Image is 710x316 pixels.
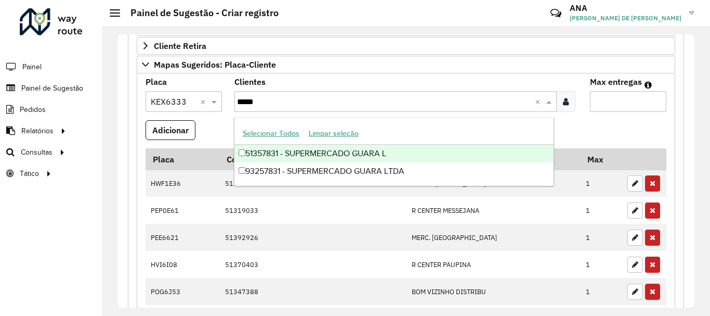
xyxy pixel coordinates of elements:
td: 1 [581,224,622,251]
td: 51342326 [219,170,406,197]
ng-dropdown-panel: Options list [234,117,554,186]
td: R CENTER PAUPINA [406,251,580,278]
span: Tático [20,168,39,179]
td: 1 [581,170,622,197]
button: Selecionar Todos [238,125,304,142]
td: 1 [581,278,622,305]
td: PEP0E61 [146,197,219,224]
td: 51370403 [219,251,406,278]
span: Painel [22,61,42,72]
a: Cliente Retira [137,37,675,55]
div: 51357831 - SUPERMERCADO GUARA L [234,145,554,162]
span: Pedidos [20,104,46,115]
td: HVI6I08 [146,251,219,278]
span: Clear all [535,95,544,108]
td: POG6J53 [146,278,219,305]
label: Placa [146,75,167,88]
a: Contato Rápido [545,2,567,24]
h3: ANA [570,3,681,13]
label: Clientes [234,75,266,88]
th: Max [581,148,622,170]
button: Adicionar [146,120,195,140]
span: Painel de Sugestão [21,83,83,94]
span: [PERSON_NAME] DE [PERSON_NAME] [570,14,681,23]
td: HWF1E36 [146,170,219,197]
div: 93257831 - SUPERMERCADO GUARA LTDA [234,162,554,180]
span: Relatórios [21,125,54,136]
td: R CENTER MESSEJANA [406,197,580,224]
a: Mapas Sugeridos: Placa-Cliente [137,56,675,73]
span: Cliente Retira [154,42,206,50]
td: 51347388 [219,278,406,305]
label: Max entregas [590,75,642,88]
h2: Painel de Sugestão - Criar registro [120,7,279,19]
td: PEE6621 [146,224,219,251]
td: 1 [581,197,622,224]
button: Limpar seleção [304,125,363,142]
span: Consultas [21,147,52,158]
td: 1 [581,251,622,278]
td: BOM VIZINHO DISTRIBU [406,278,580,305]
td: MERC. [GEOGRAPHIC_DATA] [406,224,580,251]
span: Clear all [200,95,209,108]
td: 51392926 [219,224,406,251]
em: Máximo de clientes que serão colocados na mesma rota com os clientes informados [645,81,652,89]
span: Mapas Sugeridos: Placa-Cliente [154,60,276,69]
td: 51319033 [219,197,406,224]
th: Código Cliente [219,148,406,170]
th: Placa [146,148,219,170]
